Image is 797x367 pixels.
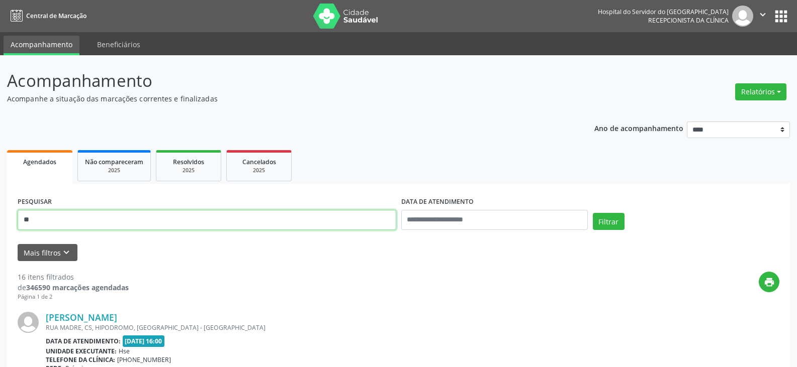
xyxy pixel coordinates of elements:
span: Recepcionista da clínica [648,16,729,25]
div: Hospital do Servidor do [GEOGRAPHIC_DATA] [598,8,729,16]
i: print [764,277,775,288]
a: Beneficiários [90,36,147,53]
a: [PERSON_NAME] [46,312,117,323]
button: apps [772,8,790,25]
i:  [757,9,768,20]
span: [DATE] 16:00 [123,335,165,347]
p: Ano de acompanhamento [594,121,683,134]
label: PESQUISAR [18,194,52,210]
p: Acompanhamento [7,68,555,93]
a: Central de Marcação [7,8,86,24]
button: print [759,272,779,292]
b: Telefone da clínica: [46,355,115,364]
div: 2025 [234,167,284,174]
strong: 346590 marcações agendadas [26,283,129,292]
div: 2025 [163,167,214,174]
span: Agendados [23,158,56,166]
div: Página 1 de 2 [18,293,129,301]
div: de [18,282,129,293]
b: Unidade executante: [46,347,117,355]
b: Data de atendimento: [46,337,121,345]
span: Cancelados [242,158,276,166]
img: img [732,6,753,27]
div: 16 itens filtrados [18,272,129,282]
span: Hse [119,347,130,355]
div: RUA MADRE, CS, HIPODROMO, [GEOGRAPHIC_DATA] - [GEOGRAPHIC_DATA] [46,323,629,332]
button: Filtrar [593,213,625,230]
span: Resolvidos [173,158,204,166]
button: Relatórios [735,83,786,100]
a: Acompanhamento [4,36,79,55]
img: img [18,312,39,333]
button:  [753,6,772,27]
button: Mais filtroskeyboard_arrow_down [18,244,77,262]
span: Central de Marcação [26,12,86,20]
i: keyboard_arrow_down [61,247,72,258]
p: Acompanhe a situação das marcações correntes e finalizadas [7,93,555,104]
span: Não compareceram [85,158,143,166]
label: DATA DE ATENDIMENTO [401,194,474,210]
span: [PHONE_NUMBER] [117,355,171,364]
div: 2025 [85,167,143,174]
